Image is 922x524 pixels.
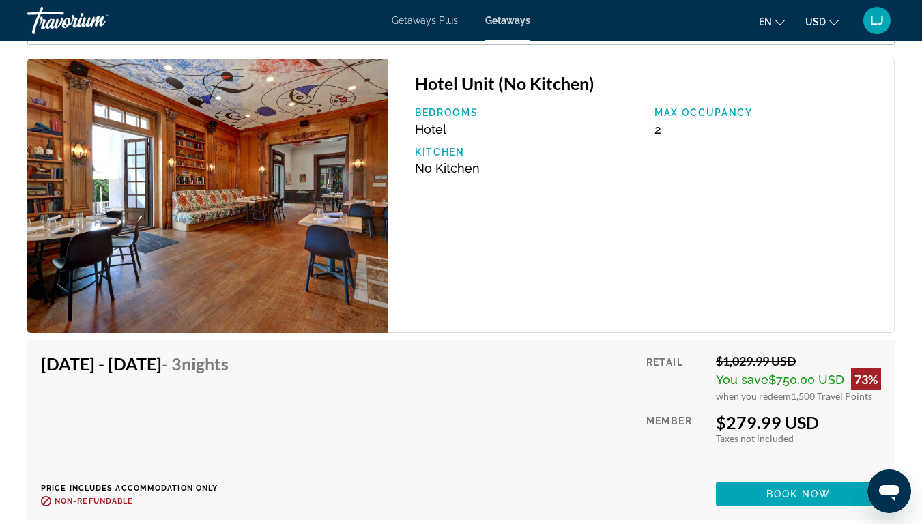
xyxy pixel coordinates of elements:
[27,3,164,38] a: Travorium
[415,161,480,175] span: No Kitchen
[716,433,794,444] span: Taxes not included
[859,6,895,35] button: User Menu
[805,12,839,31] button: Change currency
[716,482,881,506] button: Book now
[766,489,831,499] span: Book now
[805,16,826,27] span: USD
[41,353,229,374] h4: [DATE] - [DATE]
[646,412,706,471] div: Member
[415,147,641,158] p: Kitchen
[759,16,772,27] span: en
[654,122,661,136] span: 2
[485,15,530,26] a: Getaways
[716,390,791,402] span: when you redeem
[716,412,881,433] div: $279.99 USD
[768,373,844,387] span: $750.00 USD
[415,73,880,93] h3: Hotel Unit (No Kitchen)
[851,368,881,390] div: 73%
[392,15,458,26] a: Getaways Plus
[716,353,881,368] div: $1,029.99 USD
[716,373,768,387] span: You save
[646,353,706,402] div: Retail
[415,122,446,136] span: Hotel
[162,353,229,374] span: - 3
[182,353,229,374] span: Nights
[415,107,641,118] p: Bedrooms
[41,484,239,493] p: Price includes accommodation only
[870,14,884,27] span: LJ
[791,390,872,402] span: 1,500 Travel Points
[759,12,785,31] button: Change language
[55,497,133,506] span: Non-refundable
[654,107,880,118] p: Max Occupancy
[27,59,388,333] img: Tarrytown House Estate - 3 Nights
[867,469,911,513] iframe: Button to launch messaging window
